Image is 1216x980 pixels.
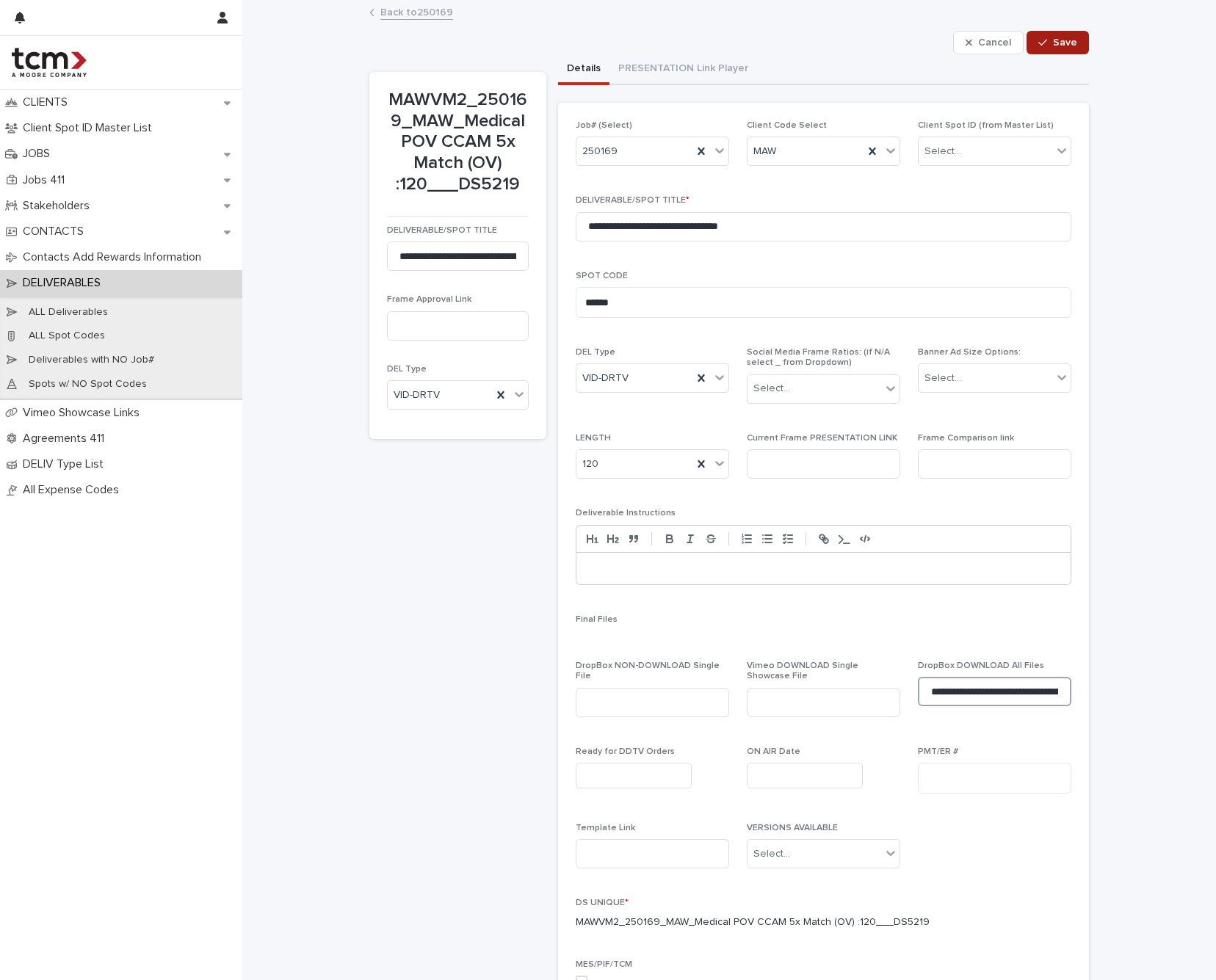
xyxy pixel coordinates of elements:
[924,371,961,386] div: Select...
[576,899,629,907] span: DS UNIQUE
[576,824,635,832] span: Template Link
[576,661,720,680] span: DropBox NON-DOWNLOAD Single File
[576,348,615,357] span: DEL Type
[747,661,858,680] span: Vimeo DOWNLOAD Single Showcase File
[747,824,838,832] span: VERSIONS AVAILABLE
[1053,37,1077,48] span: Save
[387,295,471,304] span: Frame Approval Link
[17,330,117,342] p: ALL Spot Codes
[1027,31,1089,54] button: Save
[17,250,213,264] p: Contacts Add Rewards Information
[17,306,120,319] p: ALL Deliverables
[747,121,827,130] span: Client Code Select
[918,434,1014,443] span: Frame Comparison link
[394,388,440,403] span: VID-DRTV
[978,37,1011,48] span: Cancel
[576,747,675,756] span: Ready for DDTV Orders
[576,509,676,518] span: Deliverable Instructions
[582,457,598,472] span: 120
[17,406,151,420] p: Vimeo Showcase Links
[17,378,159,391] p: Spots w/ NO Spot Codes
[17,95,79,109] p: CLIENTS
[924,144,961,159] div: Select...
[17,199,101,213] p: Stakeholders
[582,144,618,159] span: 250169
[609,54,757,85] button: PRESENTATION Link Player
[576,272,628,280] span: SPOT CODE
[953,31,1024,54] button: Cancel
[558,54,609,85] button: Details
[387,365,427,374] span: DEL Type
[747,348,890,367] span: Social Media Frame Ratios: (if N/A select _ from Dropdown)
[17,276,112,290] p: DELIVERABLES
[918,121,1054,130] span: Client Spot ID (from Master List)
[17,121,164,135] p: Client Spot ID Master List
[17,354,166,366] p: Deliverables with NO Job#
[747,747,800,756] span: ON AIR Date
[17,457,115,471] p: DELIV Type List
[576,960,632,969] span: MES/PIF/TCM
[576,615,618,624] span: Final Files
[17,147,62,161] p: JOBS
[753,144,776,159] span: MAW
[17,432,116,446] p: Agreements 411
[753,381,790,396] div: Select...
[17,225,95,239] p: CONTACTS
[576,915,930,930] p: MAWVM2_250169_MAW_Medical POV CCAM 5x Match (OV) :120___DS5219
[387,226,497,235] span: DELIVERABLE/SPOT TITLE
[576,434,611,443] span: LENGTH
[747,434,897,443] span: Current Frame PRESENTATION LINK
[918,348,1021,357] span: Banner Ad Size Options:
[753,846,790,862] div: Select...
[918,661,1044,670] span: DropBox DOWNLOAD All Files
[17,483,131,497] p: All Expense Codes
[17,173,76,187] p: Jobs 411
[918,747,958,756] span: PMT/ER #
[12,48,87,77] img: 4hMmSqQkux38exxPVZHQ
[387,90,529,195] p: MAWVM2_250169_MAW_Medical POV CCAM 5x Match (OV) :120___DS5219
[576,196,690,205] span: DELIVERABLE/SPOT TITLE
[576,121,632,130] span: Job# (Select)
[582,371,629,386] span: VID-DRTV
[380,3,453,20] a: Back to250169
